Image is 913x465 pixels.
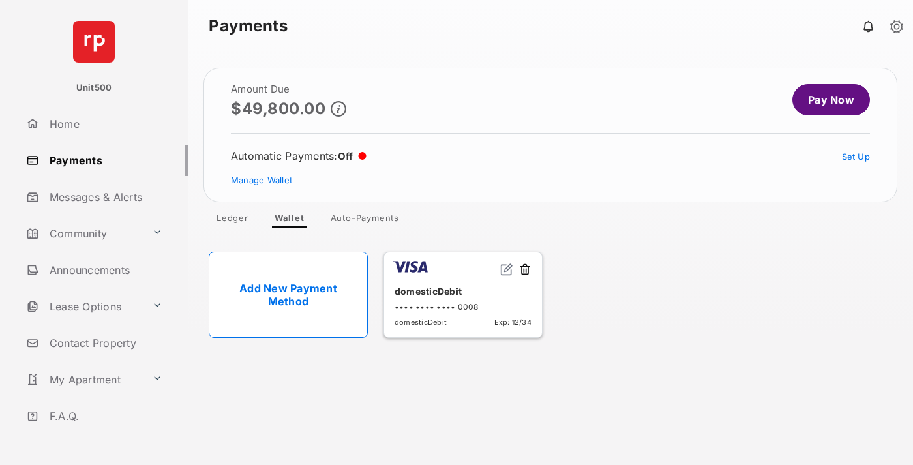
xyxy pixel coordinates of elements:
a: Contact Property [21,327,188,359]
h2: Amount Due [231,84,346,95]
a: Auto-Payments [320,213,410,228]
a: F.A.Q. [21,400,188,432]
a: Ledger [206,213,259,228]
div: •••• •••• •••• 0008 [395,302,531,312]
img: svg+xml;base64,PHN2ZyB4bWxucz0iaHR0cDovL3d3dy53My5vcmcvMjAwMC9zdmciIHdpZHRoPSI2NCIgaGVpZ2h0PSI2NC... [73,21,115,63]
img: svg+xml;base64,PHN2ZyB2aWV3Qm94PSIwIDAgMjQgMjQiIHdpZHRoPSIxNiIgaGVpZ2h0PSIxNiIgZmlsbD0ibm9uZSIgeG... [500,263,513,276]
a: Announcements [21,254,188,286]
a: Set Up [842,151,871,162]
a: Community [21,218,147,249]
span: Off [338,150,353,162]
a: Add New Payment Method [209,252,368,338]
div: domesticDebit [395,280,531,302]
a: Manage Wallet [231,175,292,185]
span: domesticDebit [395,318,447,327]
a: Wallet [264,213,315,228]
a: Lease Options [21,291,147,322]
span: Exp: 12/34 [494,318,531,327]
a: Payments [21,145,188,176]
div: Automatic Payments : [231,149,367,162]
a: My Apartment [21,364,147,395]
p: $49,800.00 [231,100,325,117]
strong: Payments [209,18,288,34]
a: Messages & Alerts [21,181,188,213]
p: Unit500 [76,82,112,95]
a: Home [21,108,188,140]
